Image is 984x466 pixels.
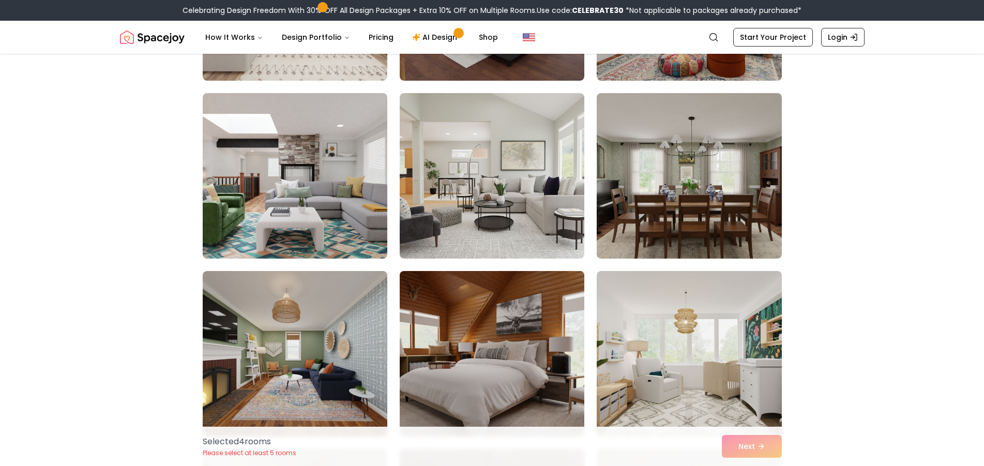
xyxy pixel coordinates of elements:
div: Celebrating Design Freedom With 30% OFF All Design Packages + Extra 10% OFF on Multiple Rooms. [183,5,801,16]
img: Room room-25 [203,271,387,437]
img: United States [523,31,535,43]
a: Pricing [360,27,402,48]
img: Spacejoy Logo [120,27,185,48]
a: Start Your Project [733,28,813,47]
a: Spacejoy [120,27,185,48]
nav: Global [120,21,865,54]
p: Please select at least 5 rooms [203,449,296,457]
p: Selected 4 room s [203,435,296,448]
b: CELEBRATE30 [572,5,624,16]
img: Room room-26 [395,267,589,441]
a: Shop [471,27,506,48]
a: AI Design [404,27,468,48]
a: Login [821,28,865,47]
button: Design Portfolio [274,27,358,48]
img: Room room-23 [400,93,584,259]
button: How It Works [197,27,271,48]
img: Room room-27 [597,271,781,437]
nav: Main [197,27,506,48]
img: Room room-22 [203,93,387,259]
span: *Not applicable to packages already purchased* [624,5,801,16]
span: Use code: [537,5,624,16]
img: Room room-24 [597,93,781,259]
